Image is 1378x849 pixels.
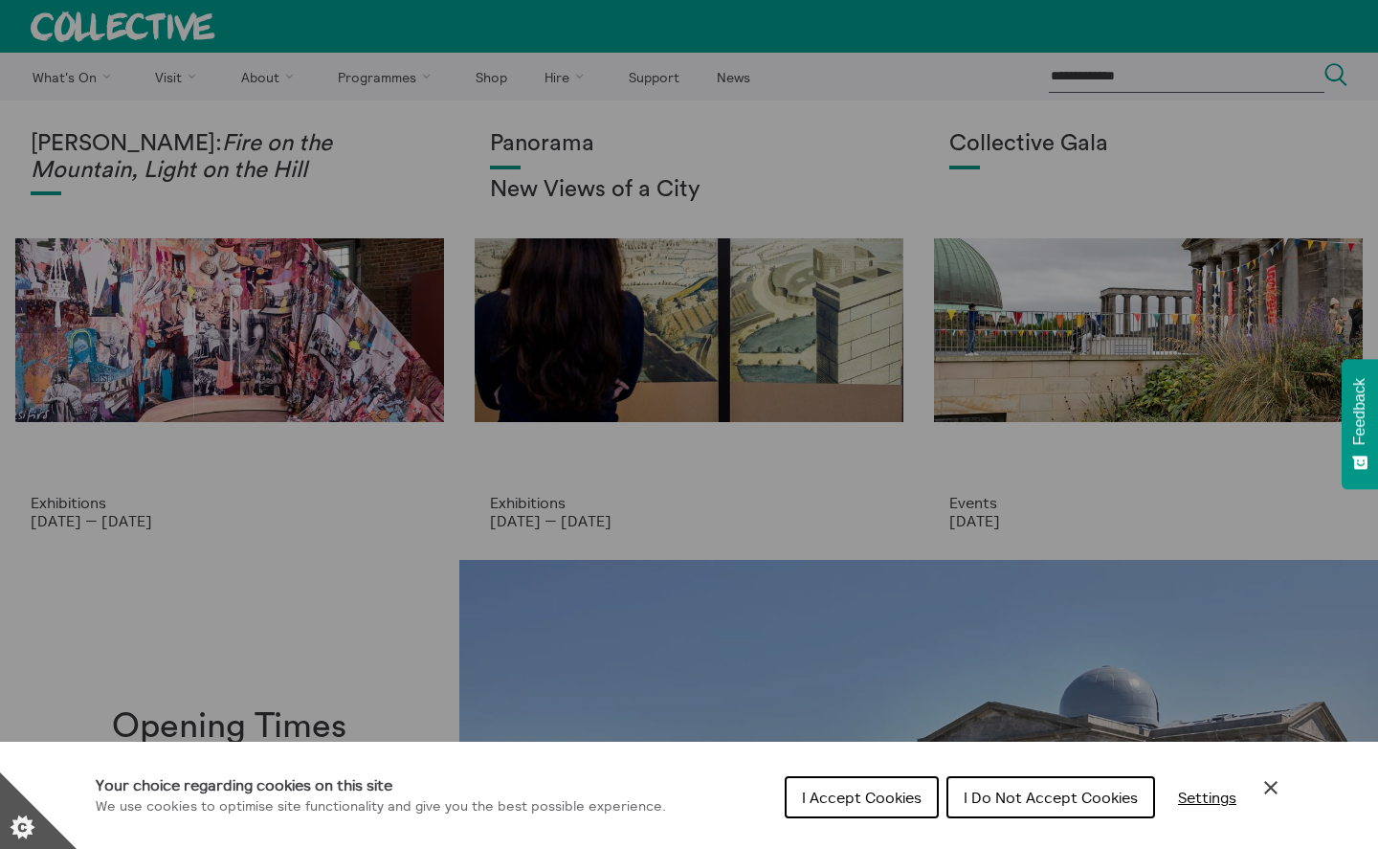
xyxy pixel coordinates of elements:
span: I Do Not Accept Cookies [964,788,1138,807]
button: I Do Not Accept Cookies [946,776,1155,818]
button: I Accept Cookies [785,776,939,818]
button: Feedback - Show survey [1342,359,1378,489]
span: I Accept Cookies [802,788,922,807]
button: Settings [1163,778,1252,816]
span: Feedback [1351,378,1368,445]
span: Settings [1178,788,1236,807]
p: We use cookies to optimise site functionality and give you the best possible experience. [96,796,666,817]
button: Close Cookie Control [1259,776,1282,799]
h1: Your choice regarding cookies on this site [96,773,666,796]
